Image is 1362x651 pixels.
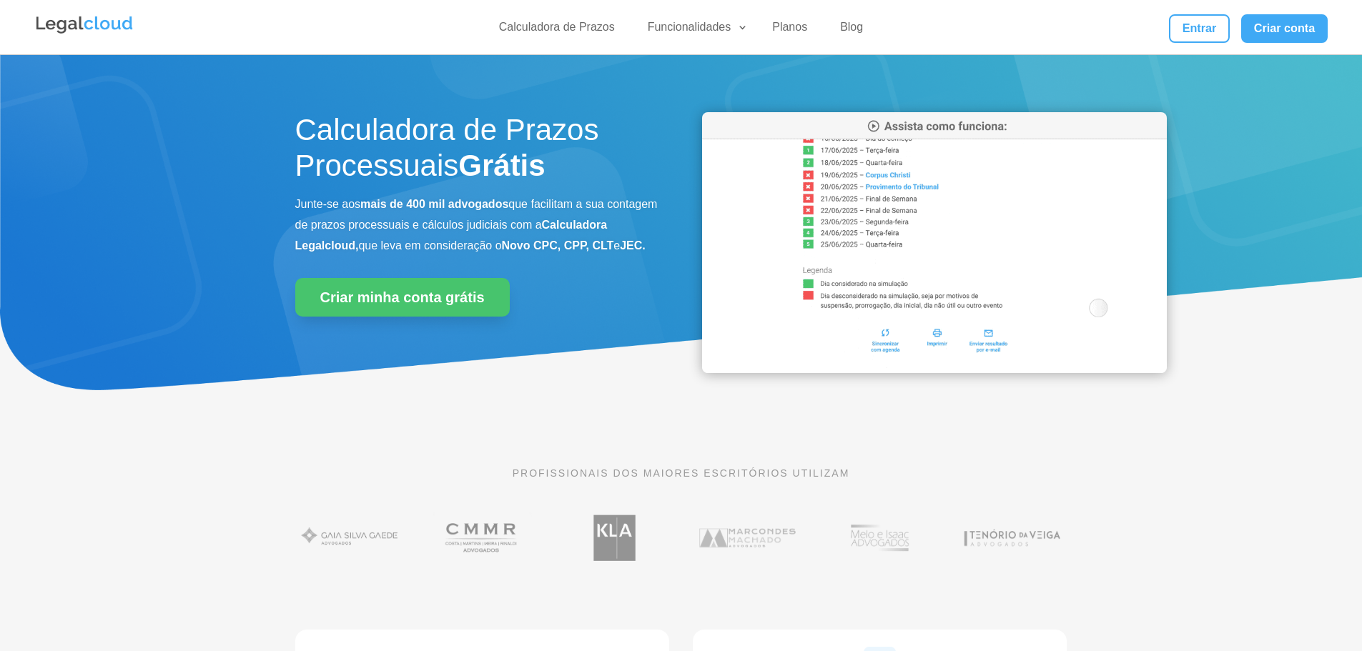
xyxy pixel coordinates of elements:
[295,112,660,192] h1: Calculadora de Prazos Processuais
[295,465,1067,481] p: PROFISSIONAIS DOS MAIORES ESCRITÓRIOS UTILIZAM
[458,149,545,182] strong: Grátis
[34,26,134,38] a: Logo da Legalcloud
[428,507,537,568] img: Costa Martins Meira Rinaldi Advogados
[1241,14,1328,43] a: Criar conta
[502,239,614,252] b: Novo CPC, CPP, CLT
[620,239,646,252] b: JEC.
[825,507,934,568] img: Profissionais do escritório Melo e Isaac Advogados utilizam a Legalcloud
[764,20,816,41] a: Planos
[360,198,508,210] b: mais de 400 mil advogados
[560,507,669,568] img: Koury Lopes Advogados
[295,278,510,317] a: Criar minha conta grátis
[295,219,608,252] b: Calculadora Legalcloud,
[34,14,134,36] img: Legalcloud Logo
[295,194,660,256] p: Junte-se aos que facilitam a sua contagem de prazos processuais e cálculos judiciais com a que le...
[295,507,405,568] img: Gaia Silva Gaede Advogados Associados
[490,20,623,41] a: Calculadora de Prazos
[702,112,1167,373] img: Calculadora de Prazos Processuais da Legalcloud
[831,20,872,41] a: Blog
[693,507,802,568] img: Marcondes Machado Advogados utilizam a Legalcloud
[639,20,749,41] a: Funcionalidades
[1169,14,1229,43] a: Entrar
[702,363,1167,375] a: Calculadora de Prazos Processuais da Legalcloud
[957,507,1067,568] img: Tenório da Veiga Advogados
